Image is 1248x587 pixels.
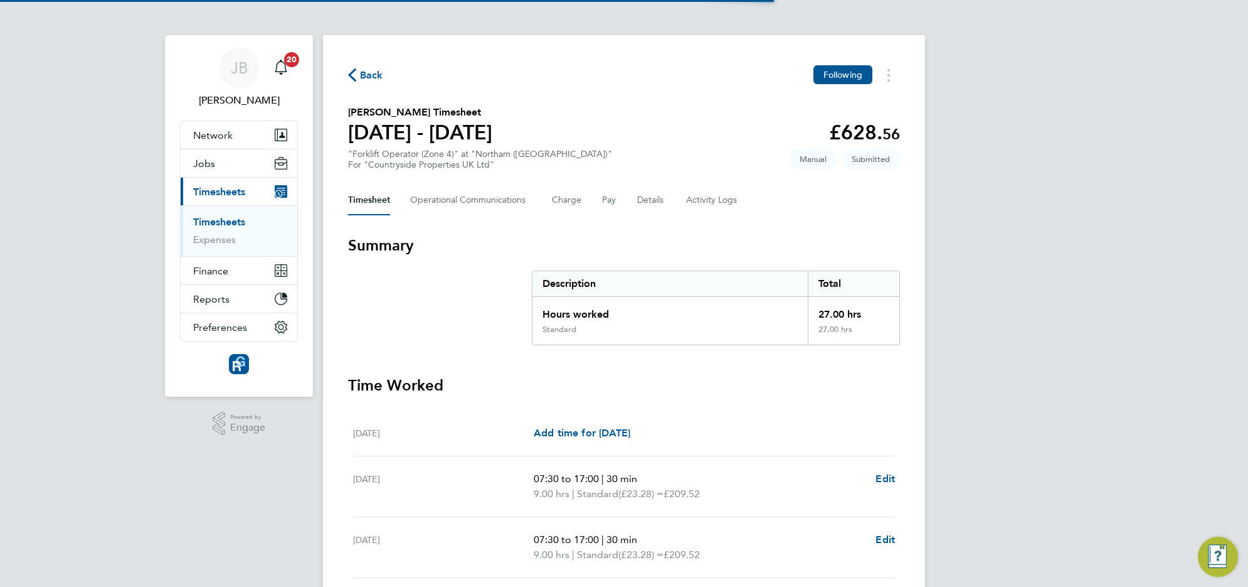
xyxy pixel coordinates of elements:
div: "Forklift Operator (Zone 4)" at "Northam ([GEOGRAPHIC_DATA])" [348,149,612,170]
span: Powered by [230,412,265,423]
span: 30 min [606,534,637,546]
span: | [601,534,604,546]
span: £209.52 [664,488,700,500]
a: Expenses [193,234,236,245]
div: Total [808,271,899,296]
span: Timesheets [193,186,245,198]
span: This timesheet is Submitted. [842,149,900,170]
span: 07:30 to 17:00 [534,534,599,546]
span: Standard [577,547,618,563]
span: 56 [882,125,900,143]
span: (£23.28) = [618,488,664,500]
button: Jobs [181,149,297,177]
div: Summary [532,271,900,345]
a: Edit [875,471,895,487]
div: Timesheets [181,205,297,256]
button: Timesheet [348,185,390,215]
a: Timesheets [193,216,245,228]
button: Finance [181,257,297,284]
div: 27.00 hrs [808,325,899,345]
span: Joe Belsten [180,93,298,108]
button: Charge [552,185,582,215]
span: 07:30 to 17:00 [534,473,599,485]
span: This timesheet was manually created. [790,149,837,170]
a: Powered byEngage [213,412,266,436]
span: Jobs [193,158,215,170]
span: 30 min [606,473,637,485]
span: Reports [193,293,230,305]
div: [DATE] [353,426,534,441]
span: 20 [284,52,299,67]
a: JB[PERSON_NAME] [180,48,298,108]
h3: Summary [348,235,900,256]
span: | [601,473,604,485]
div: Standard [542,325,576,335]
button: Engage Resource Center [1198,537,1238,577]
div: [DATE] [353,532,534,563]
span: | [572,549,574,561]
span: Edit [875,534,895,546]
button: Activity Logs [686,185,739,215]
button: Back [348,67,383,83]
app-decimal: £628. [829,121,900,144]
span: 9.00 hrs [534,488,569,500]
span: Engage [230,423,265,433]
nav: Main navigation [165,35,313,397]
span: Back [360,68,383,83]
button: Reports [181,285,297,313]
span: | [572,488,574,500]
div: Description [532,271,808,296]
a: Go to home page [180,354,298,374]
button: Operational Communications [410,185,532,215]
div: Hours worked [532,297,808,325]
span: 9.00 hrs [534,549,569,561]
button: Preferences [181,313,297,341]
a: Edit [875,532,895,547]
button: Details [637,185,666,215]
span: Finance [193,265,228,277]
h3: Time Worked [348,375,900,396]
span: Preferences [193,321,247,333]
span: Add time for [DATE] [534,427,630,439]
span: Network [193,129,233,141]
span: JB [231,60,248,76]
span: (£23.28) = [618,549,664,561]
button: Timesheets [181,178,297,205]
button: Network [181,121,297,149]
div: For "Countryside Properties UK Ltd" [348,159,612,170]
img: resourcinggroup-logo-retina.png [229,354,249,374]
a: Add time for [DATE] [534,426,630,441]
h2: [PERSON_NAME] Timesheet [348,105,492,120]
button: Timesheets Menu [877,65,900,85]
h1: [DATE] - [DATE] [348,120,492,145]
span: £209.52 [664,549,700,561]
button: Following [813,65,872,84]
div: [DATE] [353,471,534,502]
div: 27.00 hrs [808,297,899,325]
span: Following [823,69,862,80]
span: Standard [577,487,618,502]
span: Edit [875,473,895,485]
button: Pay [602,185,617,215]
a: 20 [268,48,293,88]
